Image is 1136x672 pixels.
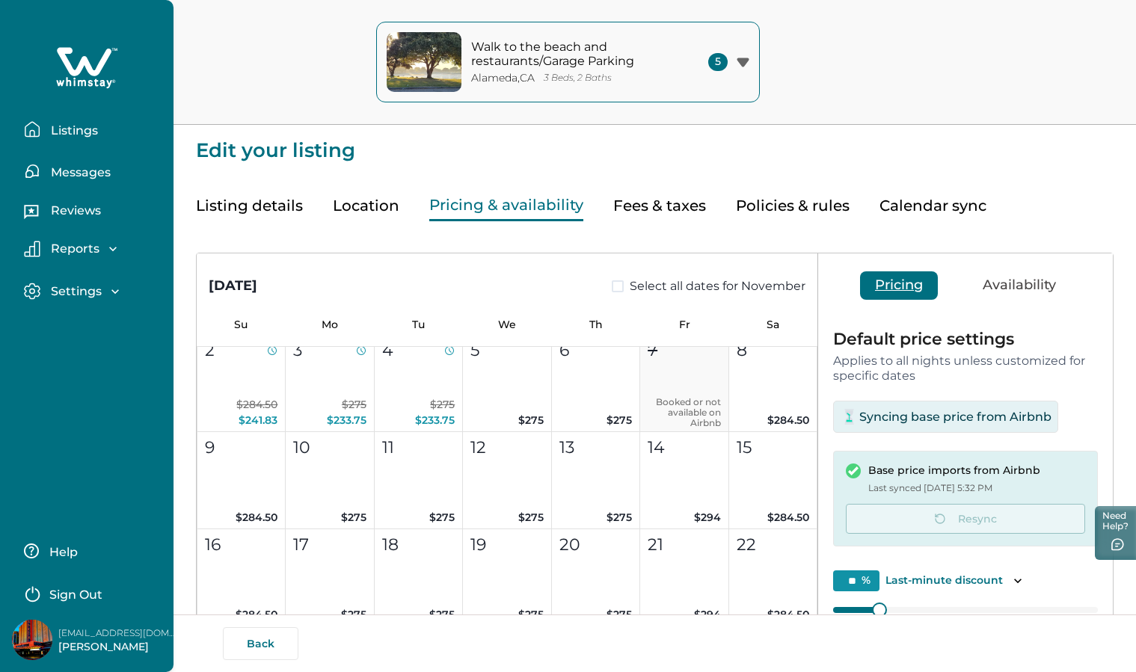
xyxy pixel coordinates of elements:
p: 6 [559,338,569,363]
button: Listing details [196,191,303,221]
p: [EMAIL_ADDRESS][DOMAIN_NAME] [58,626,178,641]
span: $233.75 [415,413,455,427]
div: [DATE] [209,276,257,296]
button: 16$284.50 [197,529,286,626]
button: 5$275 [463,335,551,432]
span: $294 [694,608,721,621]
button: 9$284.50 [197,432,286,529]
span: $241.83 [239,413,277,427]
button: Settings [24,283,162,300]
span: $284.50 [236,511,277,524]
p: 11 [382,435,394,460]
img: Loading [840,407,859,426]
span: $275 [607,608,632,621]
img: Whimstay Host [12,620,52,660]
span: $275 [429,511,455,524]
p: Tu [374,318,463,331]
p: Mo [286,318,375,331]
button: Pricing & availability [429,191,583,221]
button: 14$294 [640,432,728,529]
p: 5 [470,338,479,363]
p: Sa [728,318,817,331]
button: Back [223,627,298,660]
span: $284.50 [236,608,277,621]
button: 11$275 [375,432,463,529]
button: Help [24,536,156,566]
button: 3$275$233.75 [286,335,374,432]
p: 20 [559,532,580,557]
button: 12$275 [463,432,551,529]
button: Calendar sync [879,191,986,221]
button: Availability [968,271,1071,300]
p: Th [551,318,640,331]
button: Reviews [24,198,162,228]
span: $275 [607,511,632,524]
p: 3 Beds, 2 Baths [544,73,612,84]
p: 17 [293,532,309,557]
p: 21 [648,532,663,557]
p: Reports [46,241,99,256]
p: 7 [648,338,657,363]
p: Last-minute discount [885,573,1003,588]
span: $284.50 [236,398,277,411]
p: Syncing base price from Airbnb [859,410,1051,425]
p: Su [197,318,286,331]
span: 5 [708,53,728,71]
p: 3 [293,338,302,363]
button: property-coverWalk to the beach and restaurants/Garage ParkingAlameda,CA3 Beds, 2 Baths5 [376,22,760,102]
button: 20$275 [552,529,640,626]
span: $275 [429,608,455,621]
span: $275 [341,511,366,524]
p: 12 [470,435,486,460]
p: We [463,318,552,331]
p: Messages [46,165,111,180]
button: 19$275 [463,529,551,626]
p: Booked or not available on Airbnb [648,397,720,428]
p: Last synced [DATE] 5:32 PM [868,481,1040,496]
p: Default price settings [833,331,1098,348]
span: $233.75 [327,413,366,427]
button: 17$275 [286,529,374,626]
p: Reviews [46,203,101,218]
button: 2$284.50$241.83 [197,335,286,432]
button: Policies & rules [736,191,850,221]
p: Edit your listing [196,125,1114,161]
button: Resync [846,504,1085,534]
button: Listings [24,114,162,144]
span: $284.50 [767,413,809,427]
p: 9 [205,435,215,460]
span: $284.50 [767,511,809,524]
p: Listings [46,123,98,138]
button: Messages [24,156,162,186]
p: Applies to all nights unless customized for specific dates [833,354,1098,383]
span: $275 [607,413,632,427]
span: $275 [342,398,366,411]
p: Fr [640,318,729,331]
p: 2 [205,338,215,363]
p: 19 [470,532,486,557]
button: Sign Out [24,578,156,608]
button: 10$275 [286,432,374,529]
button: Reports [24,241,162,257]
p: 14 [648,435,665,460]
img: property-cover [387,32,461,92]
span: $275 [518,413,544,427]
p: Base price imports from Airbnb [868,463,1040,478]
span: $275 [430,398,455,411]
button: Location [333,191,399,221]
button: 8$284.50 [729,335,817,432]
p: Alameda , CA [471,72,535,84]
button: Fees & taxes [613,191,706,221]
p: 22 [737,532,756,557]
span: Select all dates for November [630,277,805,295]
p: 8 [737,338,747,363]
button: Toggle description [1009,572,1027,590]
span: $275 [518,511,544,524]
p: 15 [737,435,752,460]
button: 15$284.50 [729,432,817,529]
button: 7Booked or not available on Airbnb [640,335,728,432]
p: Sign Out [49,588,102,602]
p: Settings [46,284,102,299]
p: Help [45,545,78,560]
button: 13$275 [552,432,640,529]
